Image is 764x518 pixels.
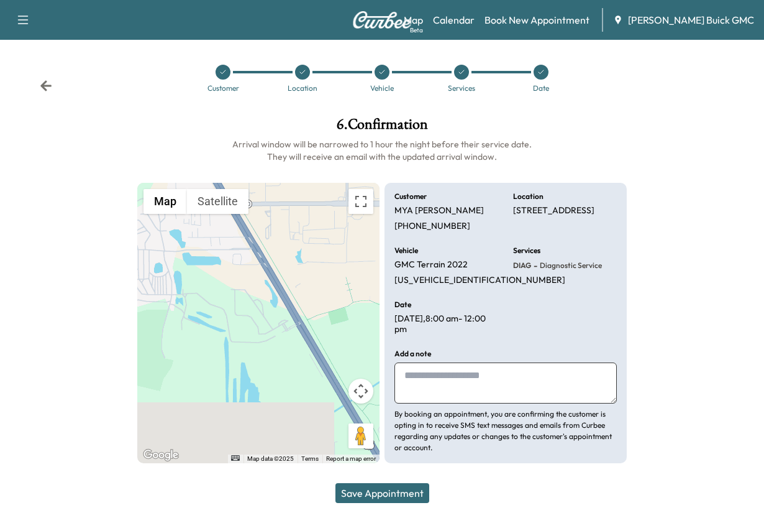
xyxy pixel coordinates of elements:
[352,11,412,29] img: Curbee Logo
[394,313,498,335] p: [DATE] , 8:00 am - 12:00 pm
[513,261,531,271] span: DIAG
[404,12,423,27] a: MapBeta
[187,189,248,214] button: Show satellite imagery
[394,350,431,358] h6: Add a note
[410,25,423,35] div: Beta
[137,138,627,163] h6: Arrival window will be narrowed to 1 hour the night before their service date. They will receive ...
[533,85,549,92] div: Date
[207,85,239,92] div: Customer
[531,259,537,272] span: -
[628,12,754,27] span: [PERSON_NAME] Buick GMC
[394,221,470,232] p: [PHONE_NUMBER]
[301,455,319,462] a: Terms (opens in new tab)
[326,455,376,462] a: Report a map error
[394,247,418,254] h6: Vehicle
[140,447,181,463] a: Open this area in Google Maps (opens a new window)
[288,85,317,92] div: Location
[40,80,52,92] div: Back
[335,483,429,503] button: Save Appointment
[140,447,181,463] img: Google
[394,301,411,308] h6: Date
[348,189,373,214] button: Toggle fullscreen view
[394,193,427,200] h6: Customer
[394,409,617,453] p: By booking an appointment, you are confirming the customer is opting in to receive SMS text messa...
[143,189,187,214] button: Show street map
[433,12,475,27] a: Calendar
[348,423,373,448] button: Drag Pegman onto the map to open Street View
[231,455,240,461] button: Keyboard shortcuts
[448,85,475,92] div: Services
[348,379,373,404] button: Map camera controls
[484,12,589,27] a: Book New Appointment
[513,193,543,200] h6: Location
[394,275,565,286] p: [US_VEHICLE_IDENTIFICATION_NUMBER]
[394,259,468,271] p: GMC Terrain 2022
[137,117,627,138] h1: 6 . Confirmation
[513,205,594,216] p: [STREET_ADDRESS]
[394,205,484,216] p: MYA [PERSON_NAME]
[537,261,602,271] span: Diagnostic Service
[513,247,540,254] h6: Services
[247,455,294,462] span: Map data ©2025
[370,85,394,92] div: Vehicle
